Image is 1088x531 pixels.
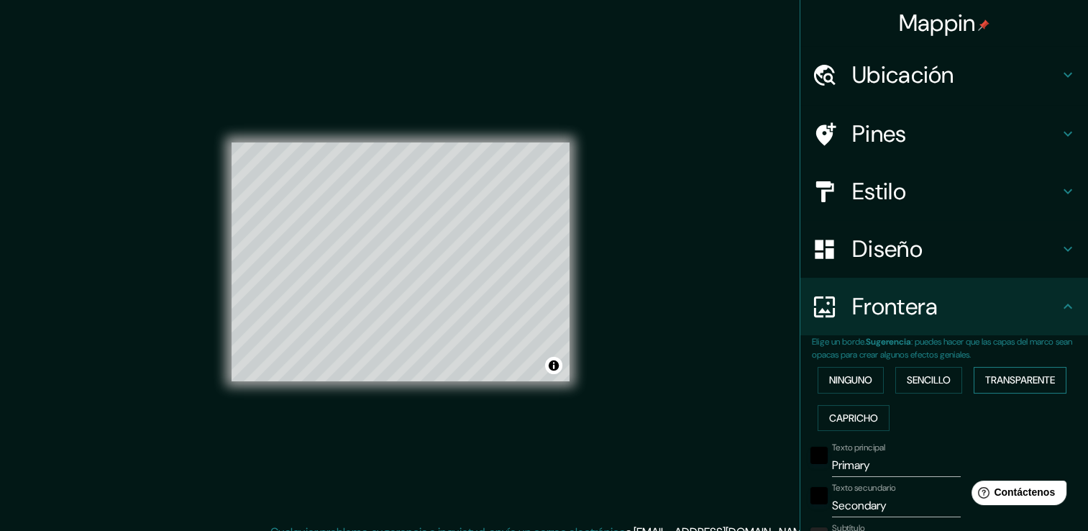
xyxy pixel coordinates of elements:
p: Elige un borde. : puedes hacer que las capas del marco sean opacas para crear algunos efectos gen... [812,335,1088,361]
font: Capricho [829,409,878,427]
button: Sencillo [895,367,962,394]
label: Texto principal [832,442,885,454]
label: Texto secundario [832,482,896,494]
div: Ubicación [800,46,1088,104]
h4: Pines [852,119,1059,148]
div: Estilo [800,163,1088,220]
b: Sugerencia [866,336,911,348]
font: Mappin [899,8,976,38]
h4: Ubicación [852,60,1059,89]
button: Capricho [818,405,890,432]
div: Frontera [800,278,1088,335]
h4: Frontera [852,292,1059,321]
button: Alternar atribución [545,357,562,374]
button: Transparente [974,367,1066,394]
h4: Diseño [852,235,1059,263]
button: negro [810,487,828,504]
font: Sencillo [907,371,951,389]
div: Diseño [800,220,1088,278]
button: negro [810,447,828,464]
div: Pines [800,105,1088,163]
button: Ninguno [818,367,884,394]
h4: Estilo [852,177,1059,206]
font: Transparente [985,371,1055,389]
img: pin-icon.png [978,19,989,31]
font: Ninguno [829,371,872,389]
iframe: Help widget launcher [960,475,1072,515]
